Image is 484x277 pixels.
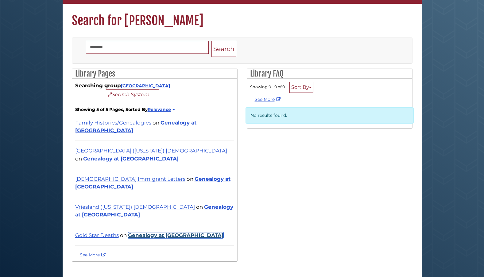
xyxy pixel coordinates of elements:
[250,85,285,89] span: Showing 0 - 0 of 0
[80,252,107,258] a: See more hendriks results
[120,232,127,238] span: on
[75,106,234,113] strong: Showing 5 of 5 Pages, Sorted By
[75,176,185,182] a: [DEMOGRAPHIC_DATA] Immigrant Letters
[187,176,193,182] span: on
[75,120,151,126] a: Family Histories/Genealogies
[63,4,422,28] h1: Search for [PERSON_NAME]
[75,156,82,162] span: on
[255,97,282,102] a: See More
[75,82,234,100] div: Searching group
[75,232,119,238] a: Gold Star Deaths
[247,69,412,79] h2: Library FAQ
[75,176,230,190] a: Genealogy at [GEOGRAPHIC_DATA]
[72,69,237,79] h2: Library Pages
[106,89,159,100] button: Search System
[75,204,195,210] a: Vriesland ([US_STATE]) [DEMOGRAPHIC_DATA]
[121,83,170,89] a: [GEOGRAPHIC_DATA]
[83,156,179,162] a: Genealogy at [GEOGRAPHIC_DATA]
[75,148,227,154] a: [GEOGRAPHIC_DATA] ([US_STATE]) [DEMOGRAPHIC_DATA]
[289,82,313,93] button: Sort By
[211,41,236,57] button: Search
[75,120,196,133] a: Genealogy at [GEOGRAPHIC_DATA]
[246,107,414,124] p: No results found.
[75,204,233,218] a: Genealogy at [GEOGRAPHIC_DATA]
[153,120,159,126] span: on
[128,232,223,238] a: Genealogy at [GEOGRAPHIC_DATA]
[196,204,203,210] span: on
[148,107,174,112] a: Relevance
